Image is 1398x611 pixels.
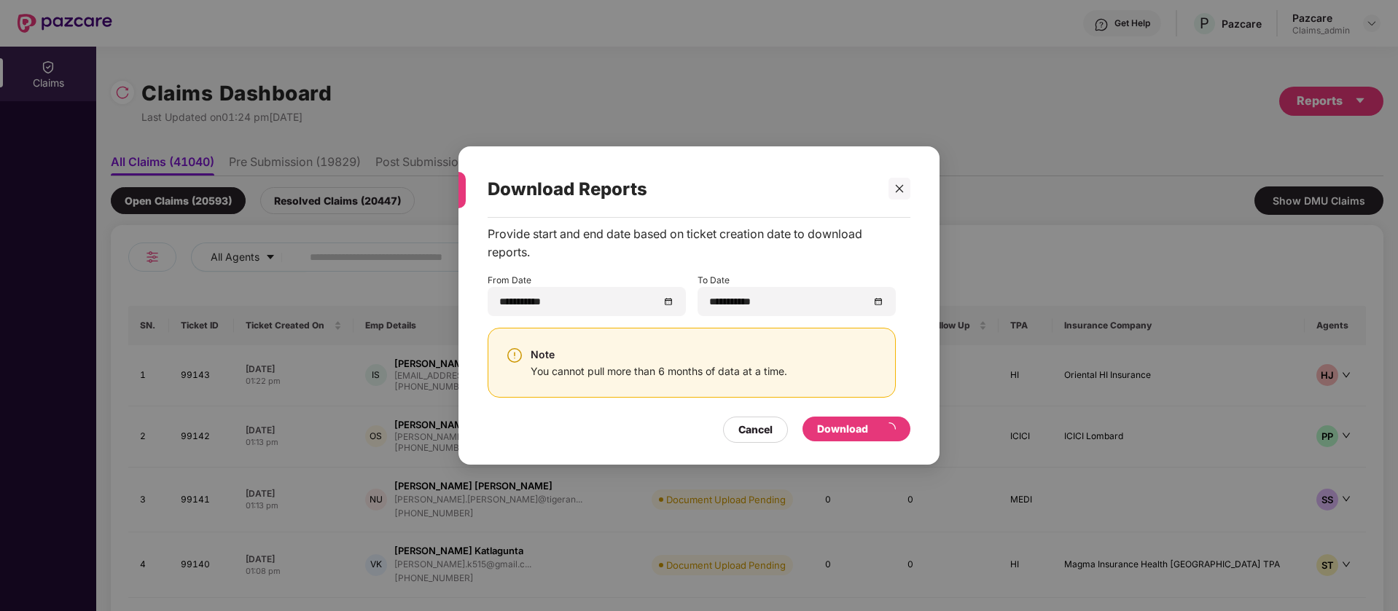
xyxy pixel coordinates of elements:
[531,346,787,363] div: Note
[488,274,686,317] div: From Date
[738,422,773,438] div: Cancel
[506,347,523,364] img: svg+xml;base64,PHN2ZyBpZD0iV2FybmluZ18tXzI0eDI0IiBkYXRhLW5hbWU9Ildhcm5pbmcgLSAyNHgyNCIgeG1sbnM9Im...
[698,274,896,317] div: To Date
[817,421,896,437] div: Download
[488,161,875,218] div: Download Reports
[488,225,896,261] div: Provide start and end date based on ticket creation date to download reports.
[883,422,896,435] span: loading
[894,184,905,194] span: close
[531,363,787,379] div: You cannot pull more than 6 months of data at a time.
